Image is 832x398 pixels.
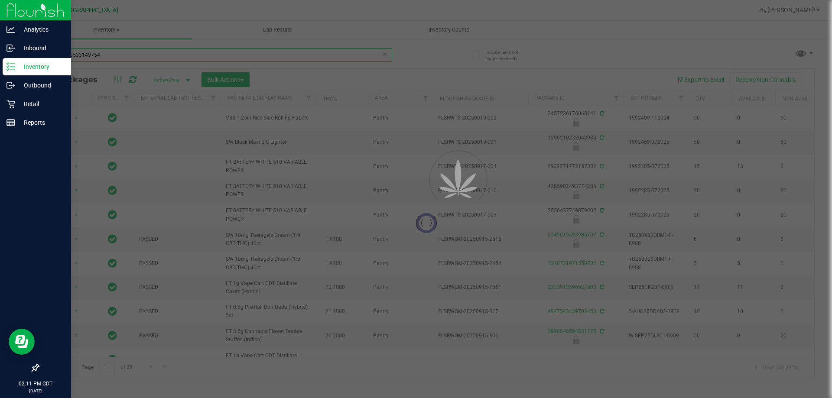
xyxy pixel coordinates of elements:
[6,44,15,52] inline-svg: Inbound
[4,380,67,388] p: 02:11 PM CDT
[15,61,67,72] p: Inventory
[6,25,15,34] inline-svg: Analytics
[15,24,67,35] p: Analytics
[6,118,15,127] inline-svg: Reports
[15,99,67,109] p: Retail
[15,117,67,128] p: Reports
[6,62,15,71] inline-svg: Inventory
[15,43,67,53] p: Inbound
[4,388,67,394] p: [DATE]
[15,80,67,91] p: Outbound
[9,329,35,355] iframe: Resource center
[6,100,15,108] inline-svg: Retail
[6,81,15,90] inline-svg: Outbound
